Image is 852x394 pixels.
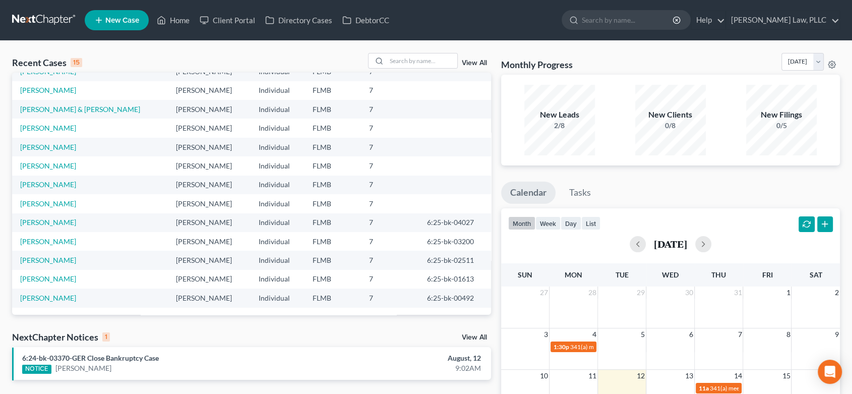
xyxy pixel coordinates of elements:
[168,156,251,175] td: [PERSON_NAME]
[250,194,305,213] td: Individual
[305,156,361,175] td: FLMB
[636,370,646,382] span: 12
[168,251,251,269] td: [PERSON_NAME]
[699,384,709,392] span: 11a
[361,232,418,251] td: 7
[688,328,694,341] span: 6
[250,289,305,307] td: Individual
[361,100,418,119] td: 7
[640,328,646,341] span: 5
[462,334,487,341] a: View All
[335,353,481,363] div: August, 12
[361,156,418,175] td: 7
[387,53,457,68] input: Search by name...
[305,232,361,251] td: FLMB
[20,294,76,302] a: [PERSON_NAME]
[20,180,76,189] a: [PERSON_NAME]
[305,119,361,137] td: FLMB
[543,328,549,341] span: 3
[152,11,195,29] a: Home
[250,232,305,251] td: Individual
[168,119,251,137] td: [PERSON_NAME]
[71,58,82,67] div: 15
[20,218,76,227] a: [PERSON_NAME]
[305,100,361,119] td: FLMB
[524,121,595,131] div: 2/8
[305,81,361,100] td: FLMB
[746,109,817,121] div: New Filings
[684,370,694,382] span: 13
[785,328,791,341] span: 8
[418,213,491,232] td: 6:25-bk-04027
[418,289,491,307] td: 6:25-bk-00492
[361,194,418,213] td: 7
[418,251,491,269] td: 6:25-bk-02511
[168,232,251,251] td: [PERSON_NAME]
[305,251,361,269] td: FLMB
[501,59,573,71] h3: Monthly Progress
[581,216,600,230] button: list
[12,57,82,69] div: Recent Cases
[305,176,361,194] td: FLMB
[20,143,76,151] a: [PERSON_NAME]
[305,213,361,232] td: FLMB
[305,194,361,213] td: FLMB
[168,81,251,100] td: [PERSON_NAME]
[726,11,839,29] a: [PERSON_NAME] Law, PLLC
[535,216,561,230] button: week
[195,11,260,29] a: Client Portal
[168,176,251,194] td: [PERSON_NAME]
[337,11,394,29] a: DebtorCC
[554,343,569,351] span: 1:30p
[105,17,139,24] span: New Case
[501,182,556,204] a: Calendar
[55,363,111,373] a: [PERSON_NAME]
[462,60,487,67] a: View All
[561,216,581,230] button: day
[616,270,629,279] span: Tue
[560,182,600,204] a: Tasks
[737,328,743,341] span: 7
[710,384,807,392] span: 341(a) meeting for [PERSON_NAME]
[361,176,418,194] td: 7
[102,332,110,342] div: 1
[508,216,535,230] button: month
[711,270,726,279] span: Thu
[20,105,140,114] a: [PERSON_NAME] & [PERSON_NAME]
[418,270,491,289] td: 6:25-bk-01613
[168,213,251,232] td: [PERSON_NAME]
[260,11,337,29] a: Directory Cases
[361,213,418,232] td: 7
[635,109,706,121] div: New Clients
[250,81,305,100] td: Individual
[250,176,305,194] td: Individual
[250,156,305,175] td: Individual
[582,11,674,29] input: Search by name...
[418,232,491,251] td: 6:25-bk-03200
[168,289,251,307] td: [PERSON_NAME]
[305,270,361,289] td: FLMB
[809,270,822,279] span: Sat
[361,289,418,307] td: 7
[518,270,532,279] span: Sun
[684,287,694,299] span: 30
[361,270,418,289] td: 7
[250,251,305,269] td: Individual
[587,370,597,382] span: 11
[361,251,418,269] td: 7
[20,67,76,76] a: [PERSON_NAME]
[570,343,667,351] span: 341(a) meeting for [PERSON_NAME]
[539,287,549,299] span: 27
[12,331,110,343] div: NextChapter Notices
[22,354,159,362] a: 6:24-bk-03370-GER Close Bankruptcy Case
[305,289,361,307] td: FLMB
[691,11,725,29] a: Help
[587,287,597,299] span: 28
[168,194,251,213] td: [PERSON_NAME]
[762,270,772,279] span: Fri
[785,287,791,299] span: 1
[20,124,76,132] a: [PERSON_NAME]
[361,138,418,156] td: 7
[361,119,418,137] td: 7
[733,370,743,382] span: 14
